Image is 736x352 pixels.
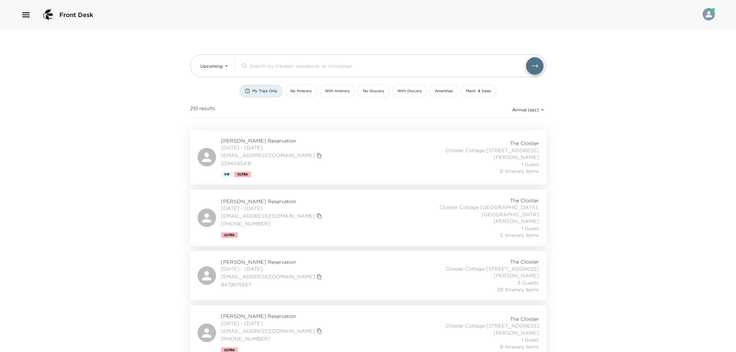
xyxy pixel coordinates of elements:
span: The Cloister [510,316,539,322]
input: Search by traveler, residence, or concierge [250,62,526,69]
button: With Itinerary [320,85,355,97]
span: [PERSON_NAME] Reservation [221,137,324,144]
span: 3 Guests [517,279,539,286]
span: 1 Guest [521,336,539,343]
span: [DATE] - [DATE] [221,320,324,327]
img: logo [41,7,56,22]
span: The Cloister [510,140,539,147]
span: [PERSON_NAME] Reservation [221,259,324,265]
button: copy primary member email [315,151,324,160]
span: 8 Itinerary Items [500,343,539,350]
span: [PERSON_NAME] [494,218,539,225]
span: [DATE] - [DATE] [221,265,324,272]
span: Cloister Cottage [STREET_ADDRESS] [445,265,539,272]
a: [EMAIL_ADDRESS][DOMAIN_NAME] [221,152,315,159]
button: copy primary member email [315,327,324,335]
span: [PERSON_NAME] [494,329,539,336]
button: Amenities [430,85,458,97]
span: 8479975827 [221,281,324,288]
span: The Cloister [510,197,539,204]
span: Cloister Cottage [STREET_ADDRESS] [445,147,539,154]
span: Arrival (asc) [512,107,539,113]
a: [EMAIL_ADDRESS][DOMAIN_NAME] [221,212,315,219]
button: No Itinerary [285,85,317,97]
span: [PERSON_NAME] Reservation [221,313,324,320]
button: copy primary member email [315,273,324,281]
span: 20 Itinerary Items [497,286,539,293]
span: 5 Itinerary Items [500,232,539,238]
span: Ultra [237,173,248,176]
button: Maint. & Sales [461,85,496,97]
span: Amenities [435,88,453,94]
a: [PERSON_NAME] Reservation[DATE] - [DATE][EMAIL_ADDRESS][DOMAIN_NAME]copy primary member email[PHO... [190,190,546,246]
span: 0 Itinerary Items [500,168,539,174]
button: My Trips Only [240,85,283,97]
span: [DATE] - [DATE] [221,205,324,212]
span: [PERSON_NAME] Reservation [221,198,324,205]
span: 1 Guest [521,161,539,168]
img: User [703,8,715,20]
a: [EMAIL_ADDRESS][DOMAIN_NAME] [221,328,315,334]
button: With Grocery [392,85,427,97]
span: Upcoming [200,63,223,69]
span: [PHONE_NUMBER] [221,335,324,342]
span: Cloister Cottage [GEOGRAPHIC_DATA], [GEOGRAPHIC_DATA] [402,204,539,218]
span: 210 results [190,105,215,115]
span: 2394045431 [221,160,324,167]
span: My Trips Only [252,88,277,94]
span: [DATE] - [DATE] [221,144,324,151]
a: [PERSON_NAME] Reservation[DATE] - [DATE][EMAIL_ADDRESS][DOMAIN_NAME]copy primary member email8479... [190,251,546,300]
a: [PERSON_NAME] Reservation[DATE] - [DATE][EMAIL_ADDRESS][DOMAIN_NAME]copy primary member email2394... [190,130,546,185]
span: [PERSON_NAME] [494,272,539,279]
span: Front Desk [59,11,93,19]
span: [PERSON_NAME] [494,154,539,161]
span: [PHONE_NUMBER] [221,220,324,227]
span: The Cloister [510,258,539,265]
span: No Grocery [363,88,384,94]
button: copy primary member email [315,212,324,220]
span: Ultra [224,233,235,237]
span: Vip [224,173,230,176]
span: With Grocery [397,88,422,94]
button: No Grocery [358,85,389,97]
a: [EMAIL_ADDRESS][DOMAIN_NAME] [221,273,315,280]
span: Cloister Cottage [STREET_ADDRESS] [445,322,539,329]
span: No Itinerary [290,88,312,94]
span: 1 Guest [521,225,539,232]
span: With Itinerary [325,88,350,94]
span: Maint. & Sales [466,88,491,94]
span: Ultra [224,348,235,352]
